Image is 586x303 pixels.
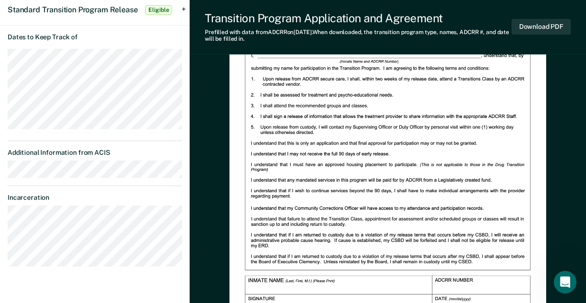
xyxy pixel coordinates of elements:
[8,33,182,41] dt: Dates to Keep Track of
[554,271,577,294] iframe: Intercom live chat
[205,11,512,25] div: Transition Program Application and Agreement
[8,194,182,202] dt: Incarceration
[8,149,182,157] dt: Additional Information from ACIS
[205,29,512,43] div: Prefilled with data from ADCRR on [DATE] . When downloaded, the transition program type, names, A...
[145,5,172,15] span: Eligible
[8,5,137,14] span: Standard Transition Program Release
[512,19,571,35] button: Download PDF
